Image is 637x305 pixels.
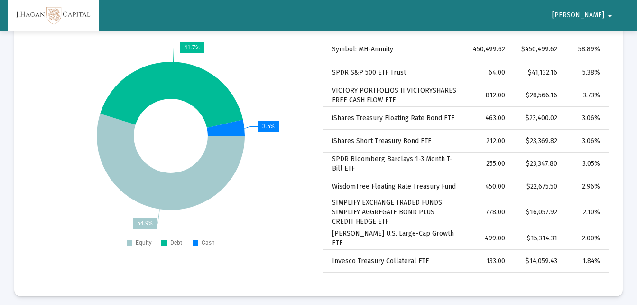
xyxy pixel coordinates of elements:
[571,45,600,54] div: 58.89%
[170,239,182,246] text: Debt
[323,250,464,273] td: Invesco Treasury Collateral ETF
[571,257,600,266] div: 1.84%
[262,123,275,130] text: 3.5%
[323,175,464,198] td: WisdomTree Floating Rate Treasury Fund
[512,152,564,175] td: $23,347.80
[464,152,512,175] td: 255.00
[571,159,600,169] div: 3.05%
[571,91,600,100] div: 3.73%
[512,61,564,84] td: $41,132.16
[571,182,600,191] div: 2.96%
[136,239,152,246] text: Equity
[15,6,92,25] img: Dashboard
[571,234,600,243] div: 2.00%
[512,250,564,273] td: $14,059.43
[512,198,564,227] td: $16,057.92
[512,227,564,250] td: $15,314.31
[541,6,627,25] button: [PERSON_NAME]
[464,38,512,61] td: 450,499.62
[464,175,512,198] td: 450.00
[512,175,564,198] td: $22,675.50
[323,38,464,61] td: Symbol: MH-Annuity
[571,136,600,146] div: 3.06%
[571,68,600,77] div: 5.38%
[323,107,464,130] td: iShares Treasury Floating Rate Bond ETF
[464,84,512,107] td: 812.00
[202,239,215,246] text: Cash
[323,84,464,107] td: VICTORY PORTFOLIOS II VICTORYSHARES FREE CASH FLOW ETF
[464,227,512,250] td: 499.00
[512,84,564,107] td: $28,566.16
[512,38,564,61] td: $450,499.62
[323,61,464,84] td: SPDR S&P 500 ETF Trust
[464,107,512,130] td: 463.00
[323,130,464,152] td: iShares Short Treasury Bond ETF
[464,130,512,152] td: 212.00
[464,61,512,84] td: 64.00
[137,220,153,227] text: 54.9%
[571,114,600,123] div: 3.06%
[323,227,464,250] td: [PERSON_NAME] U.S. Large-Cap Growth ETF
[323,152,464,175] td: SPDR Bloomberg Barclays 1-3 Month T-Bill ETF
[604,6,616,25] mat-icon: arrow_drop_down
[464,250,512,273] td: 133.00
[323,15,609,273] div: Data grid
[184,44,200,51] text: 41.7%
[552,11,604,19] span: [PERSON_NAME]
[323,198,464,227] td: SIMPLIFY EXCHANGE TRADED FUNDS SIMPLIFY AGGREGATE BOND PLUS CREDIT HEDGE ETF
[512,107,564,130] td: $23,400.02
[464,198,512,227] td: 778.00
[571,208,600,217] div: 2.10%
[512,130,564,152] td: $23,369.82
